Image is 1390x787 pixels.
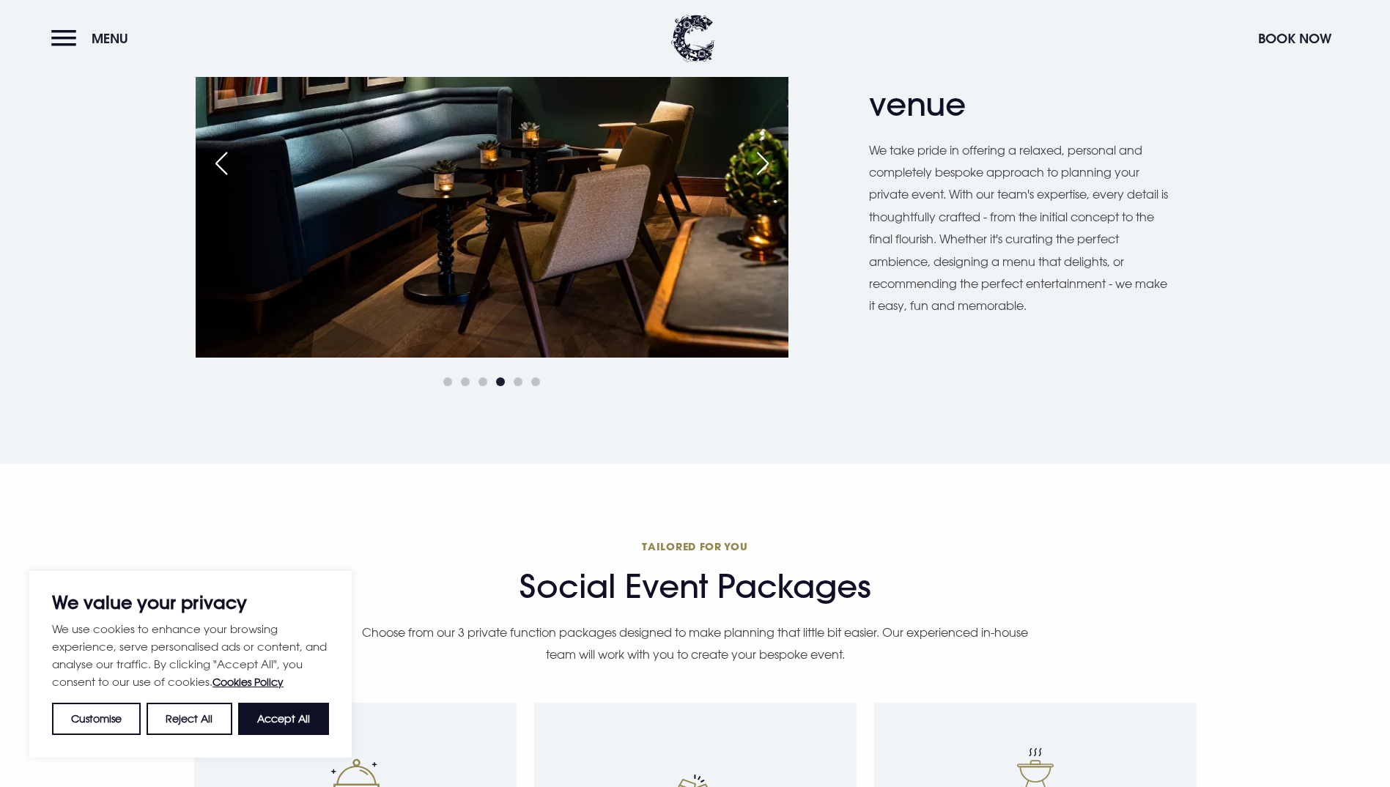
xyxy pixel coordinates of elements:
[478,377,487,386] span: Go to slide 3
[147,703,232,735] button: Reject All
[29,571,352,758] div: We value your privacy
[194,539,1197,553] span: Tailored for you
[869,18,1155,124] h2: More than a venue
[51,23,136,54] button: Menu
[496,377,505,386] span: Go to slide 4
[212,676,284,688] a: Cookies Policy
[358,621,1032,666] p: Choose from our 3 private function packages designed to make planning that little bit easier. Our...
[92,30,128,47] span: Menu
[52,703,141,735] button: Customise
[869,139,1169,317] p: We take pride in offering a relaxed, personal and completely bespoke approach to planning your pr...
[1251,23,1339,54] button: Book Now
[514,377,522,386] span: Go to slide 5
[52,594,329,611] p: We value your privacy
[744,147,781,180] div: Next slide
[52,620,329,691] p: We use cookies to enhance your browsing experience, serve personalised ads or content, and analys...
[443,377,452,386] span: Go to slide 1
[203,147,240,180] div: Previous slide
[671,15,715,62] img: Clandeboye Lodge
[531,377,540,386] span: Go to slide 6
[461,377,470,386] span: Go to slide 2
[194,567,1197,606] span: Social Event Packages
[238,703,329,735] button: Accept All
